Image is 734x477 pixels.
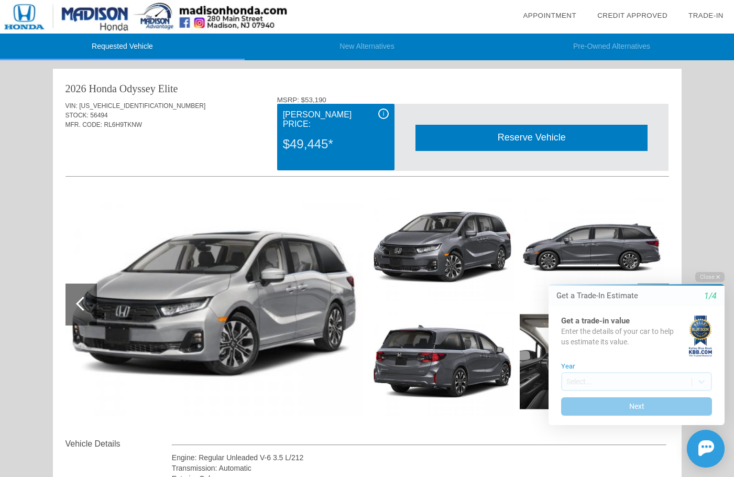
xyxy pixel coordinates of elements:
div: MSRP: $53,190 [277,96,669,104]
a: Trade-In [688,12,724,19]
div: Elite [158,81,178,96]
a: Appointment [523,12,576,19]
div: Reserve Vehicle [415,125,648,150]
iframe: Chat Assistance [527,263,734,477]
div: Engine: Regular Unleaded V-6 3.5 L/212 [172,452,667,463]
span: i [383,110,385,117]
span: MFR. CODE: [65,121,103,128]
div: [PERSON_NAME] Price: [283,109,389,131]
div: $49,445* [283,131,389,158]
span: 56494 [90,112,107,119]
img: image.aspx [370,193,514,301]
img: image.aspx [520,193,664,301]
span: VIN: [65,102,78,110]
div: 2026 Honda Odyssey [65,81,156,96]
span: [US_VEHICLE_IDENTIFICATION_NUMBER] [79,102,205,110]
li: Pre-Owned Alternatives [489,34,734,60]
img: image.aspx [520,308,664,416]
span: RL6H9TKNW [104,121,143,128]
img: image.aspx [370,308,514,416]
div: Vehicle Details [65,438,172,450]
li: New Alternatives [245,34,489,60]
a: Credit Approved [597,12,667,19]
img: image.aspx [65,193,363,416]
span: STOCK: [65,112,89,119]
div: Quoted on [DATE] 9:57:32 AM [65,145,669,162]
div: Transmission: Automatic [172,463,667,473]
